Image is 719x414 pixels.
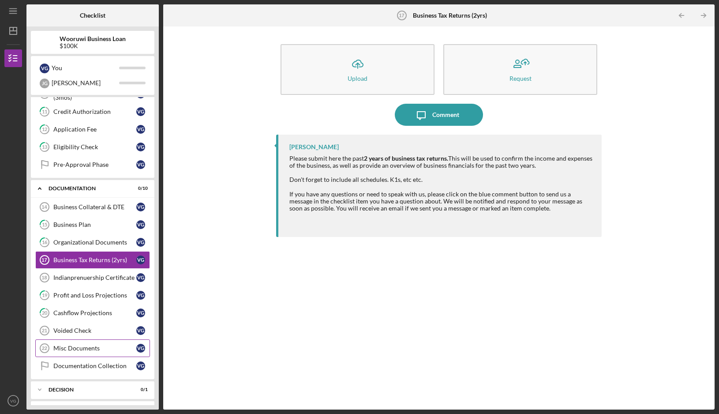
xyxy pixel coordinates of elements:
[281,44,434,95] button: Upload
[432,104,459,126] div: Comment
[42,222,47,228] tspan: 15
[4,392,22,410] button: VG
[136,220,145,229] div: V G
[35,357,150,375] a: Documentation CollectionVG
[136,203,145,211] div: V G
[41,257,47,263] tspan: 17
[53,309,136,316] div: Cashflow Projections
[35,286,150,304] a: 19Profit and Loss ProjectionsVG
[136,273,145,282] div: V G
[53,143,136,151] div: Eligibility Check
[35,156,150,173] a: Pre-Approval PhaseVG
[60,42,126,49] div: $100K
[53,126,136,133] div: Application Fee
[132,186,148,191] div: 0 / 10
[53,362,136,369] div: Documentation Collection
[80,12,105,19] b: Checklist
[348,75,367,82] div: Upload
[42,293,48,298] tspan: 19
[443,44,597,95] button: Request
[136,238,145,247] div: V G
[289,176,593,183] div: Don't forget to include all schedules. K1s, etc etc.
[52,75,119,90] div: [PERSON_NAME]
[60,35,126,42] b: Wooruwi Business Loan
[509,75,532,82] div: Request
[364,154,448,162] strong: 2 years of business tax returns.
[42,127,47,132] tspan: 12
[42,144,47,150] tspan: 13
[136,107,145,116] div: V G
[289,155,593,169] div: Please submit here the past This will be used to confirm the income and expenses of the business,...
[136,291,145,300] div: V G
[49,186,126,191] div: Documentation
[395,104,483,126] button: Comment
[136,326,145,335] div: V G
[399,13,404,18] tspan: 17
[53,256,136,263] div: Business Tax Returns (2yrs)
[289,191,593,212] div: If you have any questions or need to speak with us, please click on the blue comment button to se...
[53,239,136,246] div: Organizational Documents
[53,108,136,115] div: Credit Authorization
[41,275,47,280] tspan: 18
[35,233,150,251] a: 16Organizational DocumentsVG
[35,304,150,322] a: 20Cashflow ProjectionsVG
[42,328,47,333] tspan: 21
[35,216,150,233] a: 15Business PlanVG
[53,327,136,334] div: Voided Check
[136,143,145,151] div: V G
[35,138,150,156] a: 13Eligibility CheckVG
[53,274,136,281] div: Indianprenuership Certificate
[136,125,145,134] div: V G
[413,12,487,19] b: Business Tax Returns (2yrs)
[40,79,49,88] div: J G
[42,91,48,97] tspan: 10
[35,198,150,216] a: 14Business Collateral & DTEVG
[136,160,145,169] div: V G
[49,387,126,392] div: Decision
[35,103,150,120] a: 11Credit AuthorizationVG
[53,161,136,168] div: Pre-Approval Phase
[53,292,136,299] div: Profit and Loss Projections
[53,221,136,228] div: Business Plan
[289,143,339,151] div: [PERSON_NAME]
[35,251,150,269] a: 17Business Tax Returns (2yrs)VG
[42,310,48,316] tspan: 20
[136,309,145,317] div: V G
[53,345,136,352] div: Misc Documents
[35,339,150,357] a: 22Misc DocumentsVG
[42,240,48,245] tspan: 16
[41,204,47,210] tspan: 14
[42,109,47,115] tspan: 11
[35,322,150,339] a: 21Voided CheckVG
[136,361,145,370] div: V G
[136,256,145,264] div: V G
[10,399,16,403] text: VG
[35,120,150,138] a: 12Application FeeVG
[40,64,49,73] div: V G
[42,346,47,351] tspan: 22
[35,269,150,286] a: 18Indianprenuership CertificateVG
[136,344,145,353] div: V G
[53,203,136,211] div: Business Collateral & DTE
[52,60,119,75] div: You
[132,387,148,392] div: 0 / 1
